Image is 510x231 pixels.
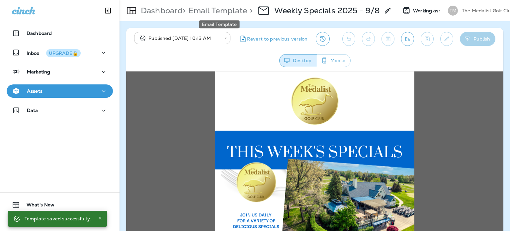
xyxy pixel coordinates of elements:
button: What's New [7,198,113,211]
div: Email Template [199,20,240,28]
div: Published [DATE] 10:13 AM [139,35,220,42]
button: Marketing [7,65,113,78]
button: Desktop [279,54,317,67]
div: UPGRADE🔒 [49,51,78,56]
p: Email Template [186,6,247,16]
button: Mobile [317,54,351,67]
p: Assets [27,88,42,94]
button: Data [7,104,113,117]
p: Inbox [27,49,81,56]
button: Support [7,214,113,227]
div: TM [448,6,458,16]
span: Working as: [413,8,441,14]
span: Revert to previous version [247,36,308,42]
button: View Changelog [316,32,330,46]
p: Marketing [27,69,50,74]
button: UPGRADE🔒 [46,49,81,57]
button: Dashboard [7,27,113,40]
button: Send test email [401,32,414,46]
p: Dashboard > [138,6,186,16]
button: InboxUPGRADE🔒 [7,46,113,59]
button: Revert to previous version [236,32,310,46]
img: The%20Medalist%20Logo.png [163,5,214,54]
button: Collapse Sidebar [99,4,117,17]
div: Template saved successfully. [25,213,91,225]
p: Data [27,108,38,113]
span: What's New [20,202,54,210]
button: Close [96,214,104,222]
button: Assets [7,84,113,98]
p: Weekly Specials 2025 - 9/8 [274,6,380,16]
p: Dashboard [27,31,52,36]
p: > [247,6,253,16]
img: MED---Weekly-Specials---6.24.24---Blog.png [89,59,288,172]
